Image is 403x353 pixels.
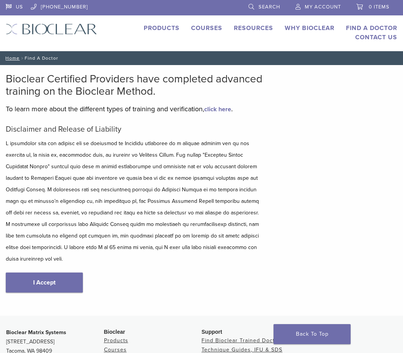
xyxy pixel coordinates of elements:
a: Back To Top [274,324,351,344]
span: Bioclear [104,329,125,335]
p: L ipsumdolor sita con adipisc eli se doeiusmod te Incididu utlaboree do m aliquae adminim ven qu ... [6,138,263,265]
span: Search [259,4,280,10]
a: Products [144,24,180,32]
a: Find Bioclear Trained Doctors [201,337,284,344]
h2: Bioclear Certified Providers have completed advanced training on the Bioclear Method. [6,73,263,97]
span: Support [201,329,222,335]
h5: Disclaimer and Release of Liability [6,125,263,134]
a: Resources [234,24,273,32]
p: To learn more about the different types of training and verification, . [6,103,263,115]
a: Find A Doctor [346,24,397,32]
span: / [20,56,25,60]
img: Bioclear [6,23,97,35]
a: I Accept [6,273,83,293]
a: Products [104,337,128,344]
span: My Account [305,4,341,10]
a: Home [3,55,20,61]
a: Courses [191,24,222,32]
a: Courses [104,346,127,353]
a: Contact Us [355,33,397,41]
a: click here [204,105,231,113]
strong: Bioclear Matrix Systems [6,329,66,336]
a: Why Bioclear [285,24,334,32]
a: Technique Guides, IFU & SDS [201,346,282,353]
span: 0 items [369,4,390,10]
